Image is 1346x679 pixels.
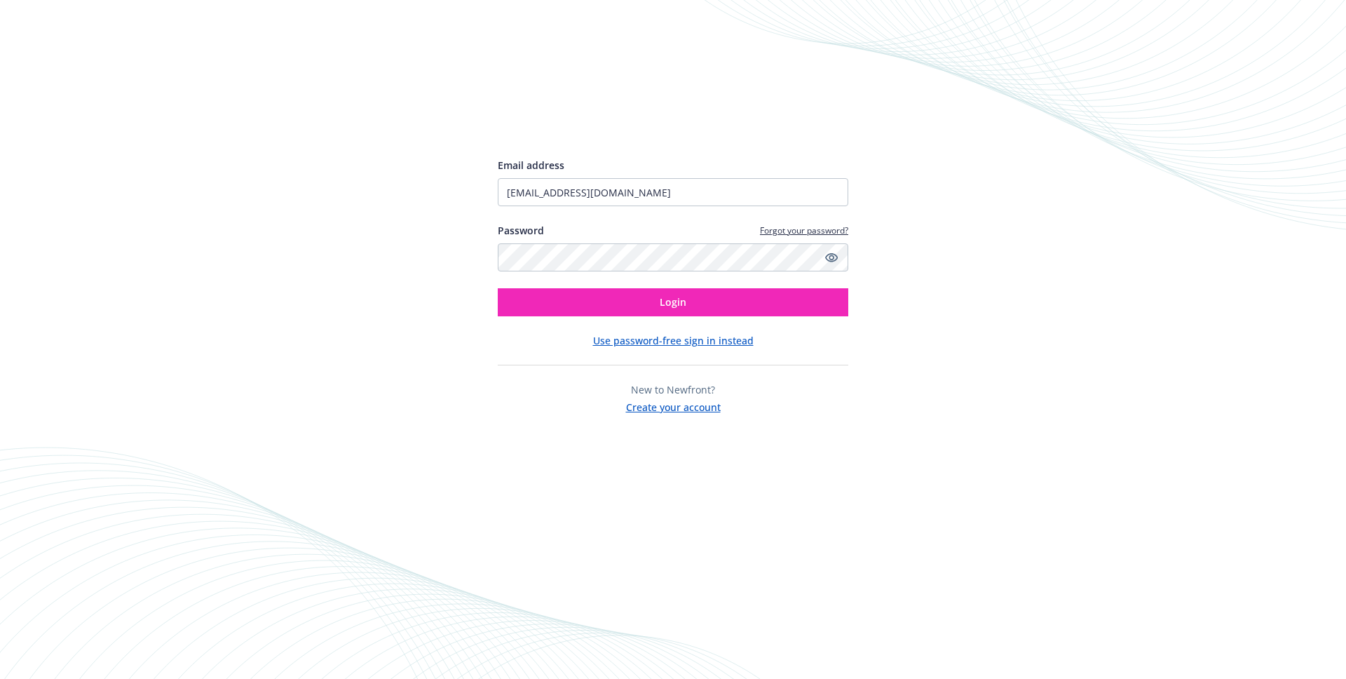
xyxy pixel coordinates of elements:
span: Login [660,295,686,309]
button: Create your account [626,397,721,415]
span: Email address [498,159,564,172]
button: Login [498,288,848,316]
a: Forgot your password? [760,224,848,236]
span: New to Newfront? [631,383,715,396]
input: Enter your email [498,178,848,206]
label: Password [498,223,544,238]
img: Newfront logo [498,107,630,132]
input: Enter your password [498,243,848,271]
a: Show password [823,249,840,266]
button: Use password-free sign in instead [593,333,754,348]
